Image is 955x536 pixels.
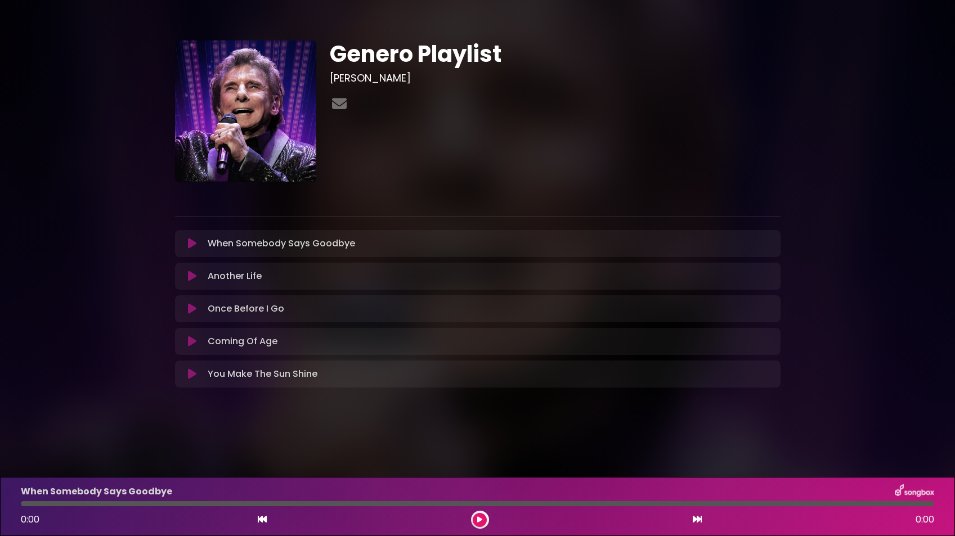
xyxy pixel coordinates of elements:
p: Another Life [208,269,262,283]
h3: [PERSON_NAME] [330,72,781,84]
p: Coming Of Age [208,335,277,348]
p: Once Before I Go [208,302,284,316]
h1: Genero Playlist [330,40,781,67]
img: 6qwFYesTPurQnItdpMxg [175,40,316,182]
p: You Make The Sun Shine [208,367,317,381]
p: When Somebody Says Goodbye [208,237,355,250]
